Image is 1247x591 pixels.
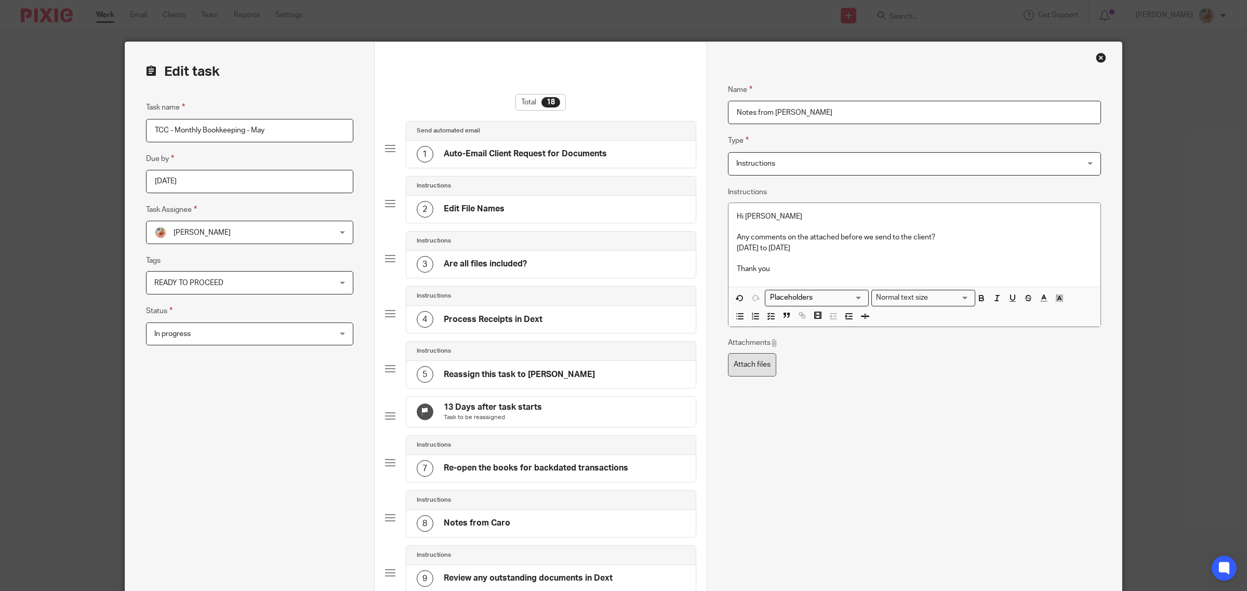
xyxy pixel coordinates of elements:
label: Due by [146,153,174,165]
h4: Notes from Caro [444,518,510,529]
div: 3 [417,256,433,273]
label: Name [728,84,752,96]
h4: Instructions [417,496,451,504]
p: Attachments [728,338,778,348]
label: Tags [146,256,161,266]
h4: 13 Days after task starts [444,402,542,413]
p: Hi [PERSON_NAME] [737,211,1092,222]
div: Placeholders [765,290,869,306]
h4: Reassign this task to [PERSON_NAME] [444,369,595,380]
input: Search for option [766,292,863,303]
p: [DATE] to [DATE] [737,243,1092,253]
input: Pick a date [146,170,353,193]
input: Search for option [932,292,969,303]
h4: Instructions [417,237,451,245]
div: 9 [417,570,433,587]
label: Attach files [728,353,776,377]
span: In progress [154,330,191,338]
img: MIC.jpg [154,226,167,239]
span: [PERSON_NAME] [174,229,231,236]
span: Instructions [736,160,775,167]
div: 5 [417,366,433,383]
h4: Instructions [417,182,451,190]
span: READY TO PROCEED [154,279,223,287]
label: Status [146,305,173,317]
p: Task to be reassigned [444,413,542,422]
h4: Edit File Names [444,204,505,214]
label: Task Assignee [146,204,197,216]
div: Search for option [871,290,975,306]
h4: Send automated email [417,127,480,135]
h4: Auto-Email Client Request for Documents [444,149,607,159]
h4: Instructions [417,441,451,449]
h4: Instructions [417,551,451,559]
div: Total [515,94,566,111]
label: Instructions [728,187,767,197]
div: 1 [417,146,433,163]
h4: Instructions [417,347,451,355]
h4: Instructions [417,292,451,300]
label: Task name [146,101,185,113]
p: Any comments on the attached before we send to the client? [737,232,1092,243]
div: Close this dialog window [1096,52,1106,63]
div: 8 [417,515,433,532]
div: 4 [417,311,433,328]
div: 18 [541,97,560,108]
span: Normal text size [874,292,931,303]
h4: Re-open the books for backdated transactions [444,463,628,474]
h2: Edit task [146,63,353,80]
div: 2 [417,201,433,218]
div: 7 [417,460,433,477]
div: Text styles [871,290,975,306]
p: Thank you [737,264,1092,274]
h4: Process Receipts in Dext [444,314,542,325]
label: Type [728,135,749,146]
h4: Are all files included? [444,259,527,270]
h4: Review any outstanding documents in Dext [444,573,613,584]
div: Search for option [765,290,869,306]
